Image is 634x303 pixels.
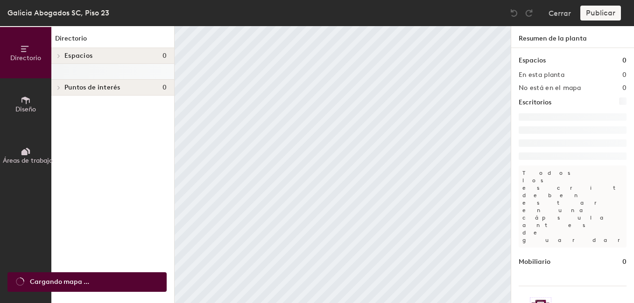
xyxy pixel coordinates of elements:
[519,257,550,267] h1: Mobiliario
[509,8,519,18] img: Deshacer
[64,52,92,60] span: Espacios
[519,55,546,66] h1: Espacios
[10,54,41,62] span: Directorio
[622,257,627,267] h1: 0
[519,165,627,248] p: Todos los escritorios deben estar en una cápsula antes de guardar
[64,84,120,91] span: Puntos de interés
[175,26,511,303] canvas: Mapa
[3,157,53,165] span: Áreas de trabajo
[622,55,627,66] h1: 0
[519,71,564,79] h2: En esta planta
[162,84,167,91] span: 0
[622,71,627,79] h2: 0
[519,97,551,108] h1: Escritorios
[30,277,89,287] span: Cargando mapa ...
[549,6,571,21] button: Cerrar
[15,105,36,113] span: Diseño
[51,34,174,48] h1: Directorio
[511,26,634,48] h1: Resumen de la planta
[519,84,581,92] h2: No está en el mapa
[7,7,109,19] div: Galicia Abogados SC, Piso 23
[622,84,627,92] h2: 0
[162,52,167,60] span: 0
[524,8,534,18] img: Rehacer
